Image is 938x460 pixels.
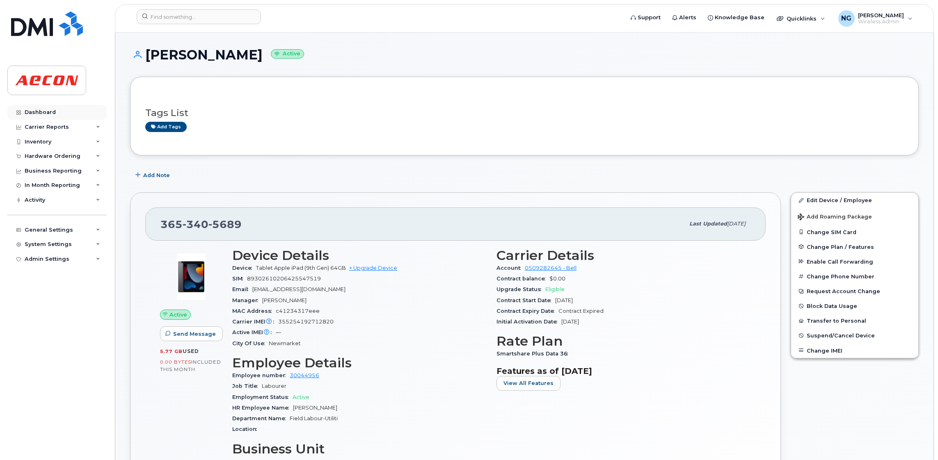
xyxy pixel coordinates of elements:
button: Change Phone Number [791,269,918,284]
span: Location [232,426,261,432]
button: Add Note [130,168,177,182]
span: included this month [160,359,221,372]
span: [DATE] [727,221,746,227]
h3: Employee Details [232,355,487,370]
span: Eligible [545,286,565,292]
button: Change Plan / Features [791,239,918,254]
span: [DATE] [561,319,579,325]
button: Change IMEI [791,343,918,358]
span: Last updated [689,221,727,227]
a: + Upgrade Device [349,265,397,271]
h3: Device Details [232,248,487,263]
button: View All Features [496,376,561,391]
span: Contract balance [496,276,549,282]
h3: Business Unit [232,442,487,456]
span: Employment Status [232,394,293,400]
a: 0509282645 - Bell [525,265,577,271]
button: Request Account Change [791,284,918,298]
button: Add Roaming Package [791,208,918,225]
small: Active [271,49,304,59]
span: 89302610206425547519 [247,276,321,282]
span: Labourer [262,383,286,389]
span: Add Roaming Package [798,214,872,221]
button: Change SIM Card [791,225,918,239]
span: Job Title [232,383,262,389]
span: Contract Expired [558,308,604,314]
span: [EMAIL_ADDRESS][DOMAIN_NAME] [252,286,345,292]
span: used [183,348,199,354]
span: HR Employee Name [232,405,293,411]
span: Email [232,286,252,292]
button: Block Data Usage [791,298,918,313]
span: MAC Address [232,308,276,314]
span: c41234317eee [276,308,320,314]
h3: Tags List [145,108,904,118]
span: 5689 [208,218,242,230]
span: Device [232,265,256,271]
span: Contract Expiry Date [496,308,558,314]
a: 30044956 [290,372,319,378]
span: [PERSON_NAME] [262,297,307,303]
span: 340 [183,218,208,230]
span: Tablet Apple iPad (9th Gen) 64GB [256,265,346,271]
span: Department Name [232,415,290,421]
h1: [PERSON_NAME] [130,48,919,62]
span: 365 [160,218,242,230]
button: Send Message [160,326,223,341]
button: Suspend/Cancel Device [791,328,918,343]
span: 0.00 Bytes [160,359,191,365]
img: image20231002-3703462-17fd4bd.jpeg [167,252,216,301]
span: Field Labour-Utiliti [290,415,338,421]
span: Initial Activation Date [496,319,561,325]
span: — [276,329,281,335]
h3: Features as of [DATE] [496,366,751,376]
span: View All Features [503,379,554,387]
h3: Carrier Details [496,248,751,263]
span: 5.77 GB [160,348,183,354]
span: Smartshare Plus Data 36 [496,351,572,357]
a: Edit Device / Employee [791,193,918,207]
span: City Of Use [232,340,269,346]
span: Account [496,265,525,271]
h3: Rate Plan [496,334,751,348]
a: Add tags [145,122,187,132]
span: 355254192712820 [278,319,334,325]
span: Manager [232,297,262,303]
span: Newmarket [269,340,301,346]
span: Upgrade Status [496,286,545,292]
span: SIM [232,276,247,282]
span: Change Plan / Features [807,244,874,250]
span: [PERSON_NAME] [293,405,337,411]
span: Employee number [232,372,290,378]
button: Transfer to Personal [791,313,918,328]
span: Active IMEI [232,329,276,335]
span: $0.00 [549,276,565,282]
span: Contract Start Date [496,297,555,303]
span: Enable Call Forwarding [807,258,873,264]
span: Carrier IMEI [232,319,278,325]
span: Send Message [173,330,216,338]
span: Active [293,394,309,400]
span: Active [169,311,187,319]
button: Enable Call Forwarding [791,254,918,269]
span: [DATE] [555,297,573,303]
span: Add Note [143,171,170,179]
span: Suspend/Cancel Device [807,332,875,339]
